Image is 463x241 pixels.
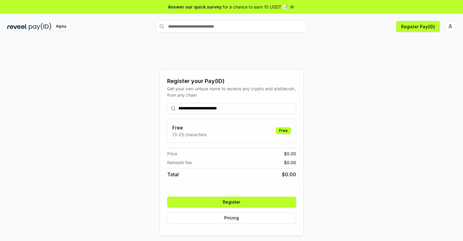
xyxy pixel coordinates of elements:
[172,124,206,131] h3: Free
[172,131,206,138] p: 13-25 characters
[284,150,296,157] span: $ 0.00
[168,4,221,10] span: Answer our quick survey
[282,171,296,178] span: $ 0.00
[167,85,296,98] div: Get your own unique name to receive any crypto and stablecoin, from any chain
[167,212,296,223] button: Pricing
[167,150,177,157] span: Price
[167,77,296,85] div: Register your Pay(ID)
[52,23,69,30] div: Alpha
[276,127,291,134] div: Free
[167,159,192,166] span: Network fee
[29,23,51,30] img: pay_id
[167,171,179,178] span: Total
[7,23,28,30] img: reveel_dark
[223,4,288,10] span: for a chance to earn 10 USDT 📝
[284,159,296,166] span: $ 0.00
[396,21,440,32] button: Register Pay(ID)
[167,197,296,208] button: Register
